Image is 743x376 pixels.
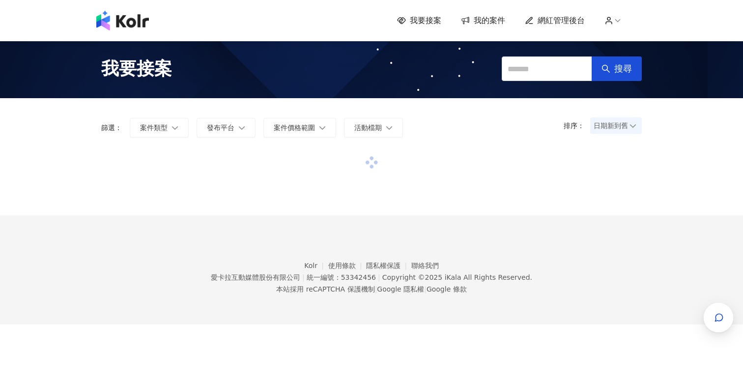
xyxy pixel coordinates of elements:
span: 網紅管理後台 [538,15,585,26]
a: Kolr [304,262,328,269]
span: 我要接案 [410,15,441,26]
span: 本站採用 reCAPTCHA 保護機制 [276,283,466,295]
span: 案件價格範圍 [274,124,315,132]
span: 活動檔期 [354,124,382,132]
p: 篩選： [101,124,122,132]
span: 發布平台 [207,124,234,132]
div: Copyright © 2025 All Rights Reserved. [382,273,532,281]
p: 排序： [564,122,590,130]
a: iKala [445,273,461,281]
span: | [424,285,427,293]
a: 隱私權保護 [366,262,411,269]
span: 搜尋 [614,63,632,74]
a: 我的案件 [461,15,505,26]
span: | [375,285,377,293]
button: 活動檔期 [344,118,403,137]
a: Google 條款 [427,285,467,293]
img: logo [96,11,149,30]
span: search [601,64,610,73]
a: Google 隱私權 [377,285,424,293]
span: | [302,273,305,281]
button: 搜尋 [592,56,642,81]
span: | [378,273,380,281]
span: 日期新到舊 [594,118,638,133]
span: 案件類型 [140,124,168,132]
button: 案件類型 [130,118,189,137]
span: 我的案件 [474,15,505,26]
a: 網紅管理後台 [525,15,585,26]
span: 我要接案 [101,56,172,81]
div: 愛卡拉互動媒體股份有限公司 [211,273,300,281]
button: 發布平台 [197,118,256,137]
a: 使用條款 [328,262,367,269]
a: 聯絡我們 [411,262,439,269]
button: 案件價格範圍 [263,118,336,137]
div: 統一編號：53342456 [307,273,376,281]
a: 我要接案 [397,15,441,26]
